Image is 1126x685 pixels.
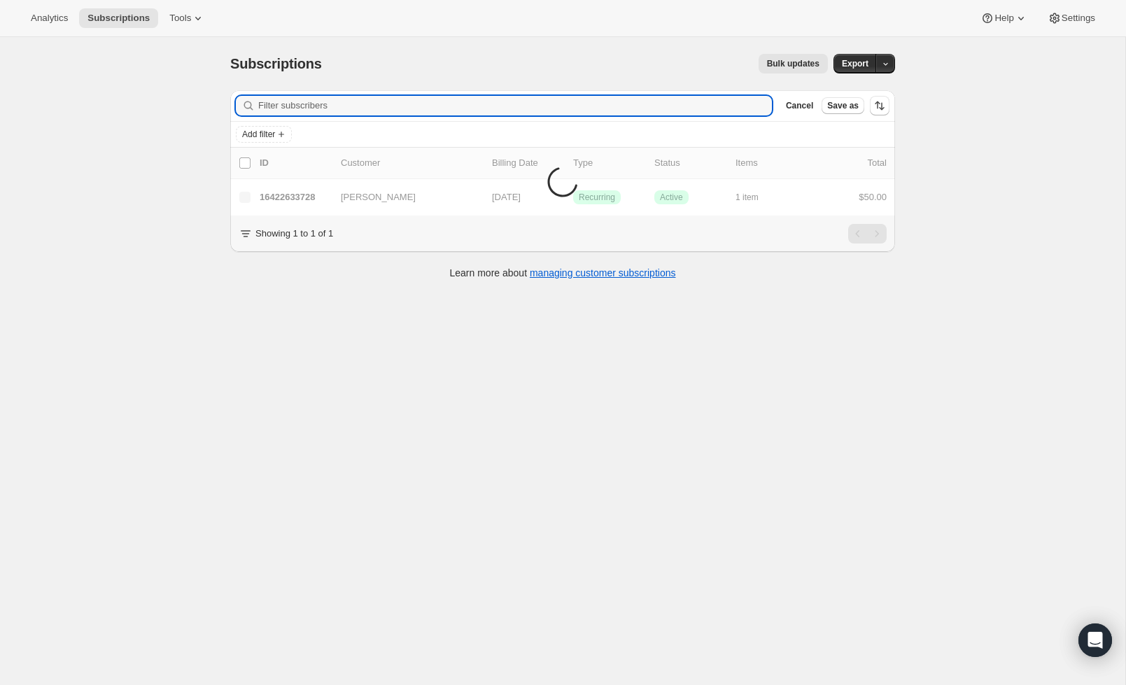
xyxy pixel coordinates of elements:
[230,56,322,71] span: Subscriptions
[79,8,158,28] button: Subscriptions
[1078,623,1112,657] div: Open Intercom Messenger
[236,126,292,143] button: Add filter
[827,100,859,111] span: Save as
[31,13,68,24] span: Analytics
[255,227,333,241] p: Showing 1 to 1 of 1
[848,224,887,243] nav: Pagination
[767,58,819,69] span: Bulk updates
[242,129,275,140] span: Add filter
[822,97,864,114] button: Save as
[870,96,889,115] button: Sort the results
[842,58,868,69] span: Export
[530,267,676,278] a: managing customer subscriptions
[786,100,813,111] span: Cancel
[87,13,150,24] span: Subscriptions
[161,8,213,28] button: Tools
[1062,13,1095,24] span: Settings
[994,13,1013,24] span: Help
[780,97,819,114] button: Cancel
[1039,8,1104,28] button: Settings
[759,54,828,73] button: Bulk updates
[450,266,676,280] p: Learn more about
[972,8,1036,28] button: Help
[258,96,772,115] input: Filter subscribers
[833,54,877,73] button: Export
[169,13,191,24] span: Tools
[22,8,76,28] button: Analytics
